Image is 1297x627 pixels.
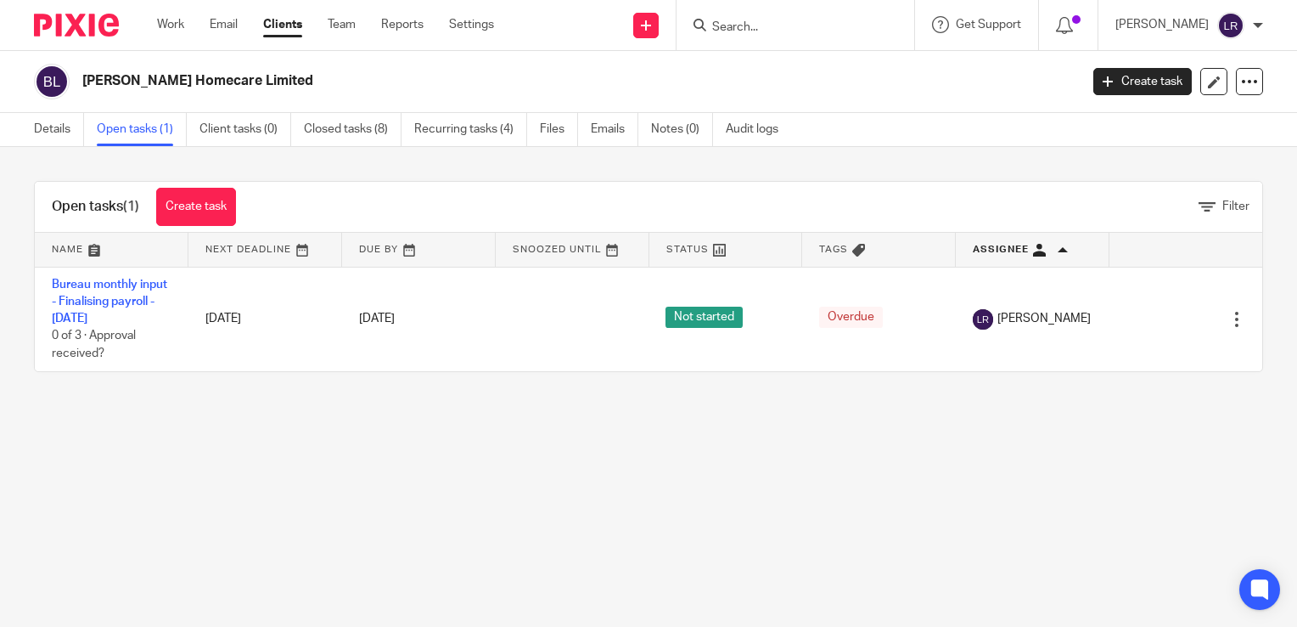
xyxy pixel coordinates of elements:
span: Tags [819,245,848,254]
a: Emails [591,113,638,146]
span: (1) [123,200,139,213]
input: Search [710,20,863,36]
a: Details [34,113,84,146]
img: svg%3E [1217,12,1244,39]
p: [PERSON_NAME] [1115,16,1209,33]
a: Clients [263,16,302,33]
span: Status [666,245,709,254]
span: 0 of 3 · Approval received? [52,330,136,360]
span: Get Support [956,19,1021,31]
h2: [PERSON_NAME] Homecare Limited [82,72,871,90]
a: Create task [156,188,236,226]
h1: Open tasks [52,198,139,216]
span: Filter [1222,201,1249,212]
a: Client tasks (0) [199,113,291,146]
a: Settings [449,16,494,33]
span: [DATE] [359,313,395,325]
img: Pixie [34,14,119,37]
span: [PERSON_NAME] [997,310,1091,327]
img: svg%3E [34,64,70,99]
a: Work [157,16,184,33]
a: Closed tasks (8) [304,113,401,146]
a: Reports [381,16,424,33]
img: svg%3E [973,309,993,330]
a: Recurring tasks (4) [414,113,527,146]
a: Notes (0) [651,113,713,146]
a: Audit logs [726,113,791,146]
span: Overdue [819,307,883,328]
a: Create task [1093,68,1192,95]
a: Files [540,113,578,146]
a: Team [328,16,356,33]
span: Not started [665,307,743,328]
a: Bureau monthly input - Finalising payroll - [DATE] [52,279,167,325]
td: [DATE] [188,267,342,371]
span: Snoozed Until [513,245,602,254]
a: Email [210,16,238,33]
a: Open tasks (1) [97,113,187,146]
